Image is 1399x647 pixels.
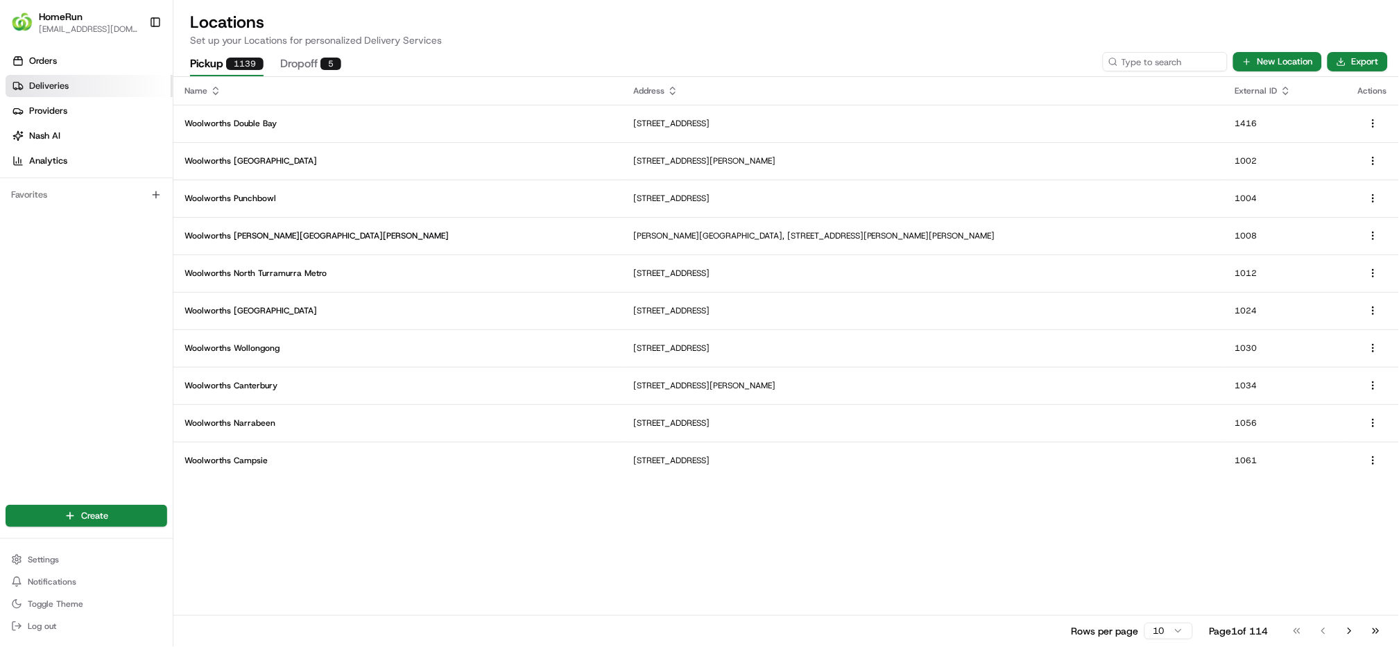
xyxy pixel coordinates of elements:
span: Toggle Theme [28,598,83,610]
p: [PERSON_NAME][GEOGRAPHIC_DATA], [STREET_ADDRESS][PERSON_NAME][PERSON_NAME] [633,230,1213,241]
p: Woolworths North Turramurra Metro [184,268,611,279]
span: [DATE] [123,215,151,226]
div: Start new chat [62,132,228,146]
div: Past conversations [14,180,89,191]
span: Providers [29,105,67,117]
span: [PERSON_NAME] [43,252,112,264]
p: [STREET_ADDRESS] [633,305,1213,316]
a: Powered byPylon [98,343,168,354]
div: External ID [1235,85,1336,96]
p: Woolworths [GEOGRAPHIC_DATA] [184,155,611,166]
button: See all [215,178,252,194]
p: Woolworths Narrabeen [184,417,611,429]
div: Favorites [6,184,167,206]
button: Dropoff [280,53,341,76]
p: [STREET_ADDRESS] [633,118,1213,129]
img: Simon Yates [14,202,36,224]
img: 8016278978528_b943e370aa5ada12b00a_72.png [29,132,54,157]
div: We're available if you need us! [62,146,191,157]
a: Deliveries [6,75,173,97]
span: Deliveries [29,80,69,92]
span: Orders [29,55,57,67]
p: Rows per page [1072,624,1139,638]
button: Create [6,505,167,527]
a: Analytics [6,150,173,172]
button: New Location [1233,52,1322,71]
img: Nash [14,14,42,42]
p: 1008 [1235,230,1336,241]
p: [STREET_ADDRESS][PERSON_NAME] [633,155,1213,166]
span: • [115,252,120,264]
p: 1416 [1235,118,1336,129]
p: 1002 [1235,155,1336,166]
p: 1012 [1235,268,1336,279]
p: 1030 [1235,343,1336,354]
div: 1139 [226,58,264,70]
input: Type to search [1103,52,1228,71]
div: 5 [320,58,341,70]
p: [STREET_ADDRESS] [633,417,1213,429]
p: [STREET_ADDRESS] [633,193,1213,204]
p: Welcome 👋 [14,55,252,78]
p: [STREET_ADDRESS] [633,455,1213,466]
a: Nash AI [6,125,173,147]
p: Set up your Locations for personalized Delivery Services [190,33,1382,47]
h2: Locations [190,11,1382,33]
span: [DATE] [123,252,151,264]
a: Providers [6,100,173,122]
span: Create [81,510,108,522]
input: Clear [36,89,229,104]
button: Log out [6,616,167,636]
span: API Documentation [131,310,223,324]
button: Pickup [190,53,264,76]
button: HomeRun [39,10,83,24]
p: Woolworths Wollongong [184,343,611,354]
p: [STREET_ADDRESS] [633,343,1213,354]
div: Page 1 of 114 [1210,624,1269,638]
div: 💻 [117,311,128,322]
div: Name [184,85,611,96]
span: Settings [28,554,59,565]
button: Notifications [6,572,167,592]
span: [PERSON_NAME] [43,215,112,226]
p: Woolworths Campsie [184,455,611,466]
div: Actions [1358,85,1388,96]
div: Address [633,85,1213,96]
span: Pylon [138,344,168,354]
p: Woolworths Canterbury [184,380,611,391]
p: 1056 [1235,417,1336,429]
span: Knowledge Base [28,310,106,324]
span: Analytics [29,155,67,167]
p: [STREET_ADDRESS][PERSON_NAME] [633,380,1213,391]
button: [EMAIL_ADDRESS][DOMAIN_NAME] [39,24,138,35]
span: Notifications [28,576,76,587]
p: Woolworths Double Bay [184,118,611,129]
img: 1736555255976-a54dd68f-1ca7-489b-9aae-adbdc363a1c4 [14,132,39,157]
a: 💻API Documentation [112,304,228,329]
img: HomeRun [11,11,33,33]
button: Export [1328,52,1388,71]
p: 1004 [1235,193,1336,204]
p: Woolworths [GEOGRAPHIC_DATA] [184,305,611,316]
img: Eric Leung [14,239,36,261]
button: Start new chat [236,137,252,153]
p: 1034 [1235,380,1336,391]
p: Woolworths Punchbowl [184,193,611,204]
span: Log out [28,621,56,632]
span: • [115,215,120,226]
span: Nash AI [29,130,60,142]
a: Orders [6,50,173,72]
div: 📗 [14,311,25,322]
p: [STREET_ADDRESS] [633,268,1213,279]
button: HomeRunHomeRun[EMAIL_ADDRESS][DOMAIN_NAME] [6,6,144,39]
p: 1061 [1235,455,1336,466]
p: 1024 [1235,305,1336,316]
a: 📗Knowledge Base [8,304,112,329]
button: Toggle Theme [6,594,167,614]
p: Woolworths [PERSON_NAME][GEOGRAPHIC_DATA][PERSON_NAME] [184,230,611,241]
button: Settings [6,550,167,569]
